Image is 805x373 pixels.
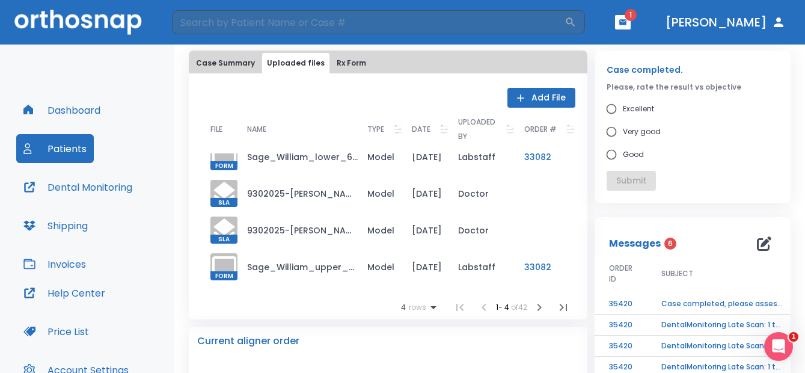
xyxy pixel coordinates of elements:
button: [PERSON_NAME] [661,11,791,33]
td: [DATE] [402,138,448,175]
td: Labstaff [448,138,515,175]
td: 33082 [515,138,575,175]
td: Doctor [448,212,515,248]
td: [DATE] [402,212,448,248]
span: 6 [664,238,676,250]
td: [DATE] [402,248,448,285]
td: Labstaff [448,248,515,285]
span: FORM [210,271,237,280]
span: 1 - 4 [496,302,511,312]
p: Case completed. [607,63,779,77]
td: DentalMonitoring Late Scan: 1 to 2 Weeks Notification [647,315,797,336]
iframe: Intercom live chat [764,332,793,361]
button: Add File [507,88,575,108]
td: Model [358,138,402,175]
button: Shipping [16,211,95,240]
button: Case Summary [191,53,260,73]
button: Price List [16,317,96,346]
p: DATE [412,122,430,137]
button: Uploaded files [262,53,329,73]
p: Please, rate the result vs objective [607,82,779,93]
span: ORDER ID [609,263,632,285]
p: Current aligner order [197,334,299,348]
td: Sage_William_lower_6-15.form [237,138,358,175]
button: Dental Monitoring [16,173,139,202]
span: Excellent [623,102,654,116]
p: Messages [609,236,661,251]
td: Case completed, please assess final result! [647,294,797,315]
button: Help Center [16,279,112,307]
span: Good [623,147,644,162]
td: [DATE] [402,175,448,212]
span: rows [406,303,426,312]
span: FORM [210,161,237,170]
td: Model [358,175,402,212]
span: NAME [247,126,266,133]
td: 9302025-[PERSON_NAME]-occlusionsecond.stl_simplified.stl [237,175,358,212]
span: SLA [210,235,237,244]
td: 9302025-[PERSON_NAME].stl_simplified.stl [237,212,358,248]
button: Invoices [16,250,93,279]
span: SUBJECT [661,268,693,279]
span: of 42 [511,302,527,312]
span: 4 [401,303,406,312]
button: Rx Form [332,53,371,73]
p: TYPE [367,122,384,137]
input: Search by Patient Name or Case # [172,10,565,34]
td: DentalMonitoring Late Scan: 2 - 4 Weeks Notification [647,336,797,357]
span: SLA [210,198,237,207]
td: 35420 [595,315,647,336]
td: Model [358,212,402,248]
td: 35420 [595,336,647,357]
p: UPLOADED BY [458,115,497,144]
span: Very good [623,125,661,139]
td: Model [358,248,402,285]
img: Orthosnap [14,10,142,34]
td: 33082 [515,248,575,285]
td: Sage_William_upper_6-15.form [237,248,358,285]
button: Patients [16,134,94,163]
div: tabs [191,53,585,73]
td: 35420 [595,294,647,315]
span: 1 [789,332,798,342]
span: FILE [210,126,222,133]
p: ORDER # [524,122,557,137]
td: Doctor [448,175,515,212]
button: Dashboard [16,96,108,125]
span: 1 [625,9,637,21]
